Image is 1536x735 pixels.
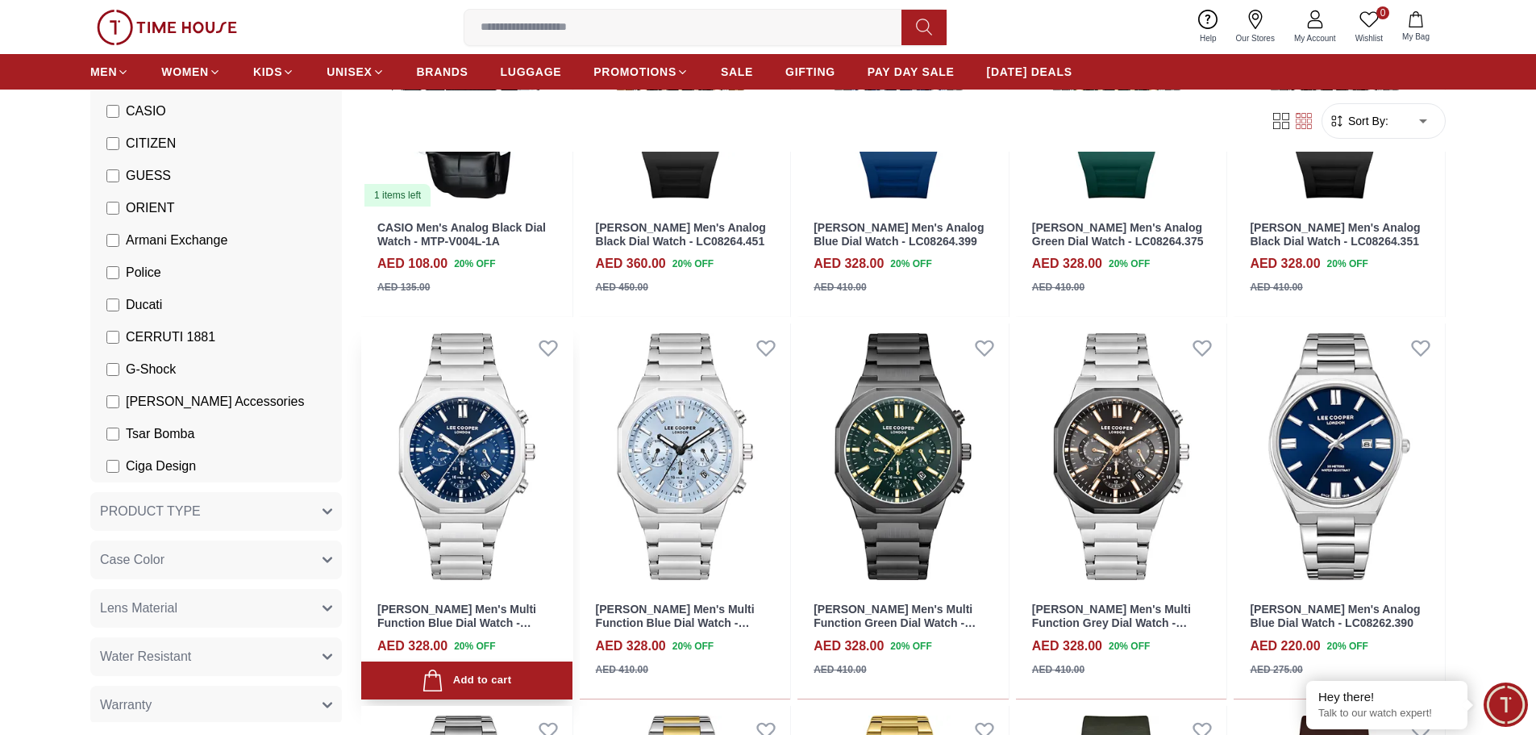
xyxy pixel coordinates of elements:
a: [PERSON_NAME] Men's Analog Black Dial Watch - LC08264.351 [1250,221,1420,248]
a: [PERSON_NAME] Men's Analog Blue Dial Watch - LC08264.399 [814,221,984,248]
h4: AED 220.00 [1250,637,1320,656]
span: KIDS [253,64,282,80]
span: 20 % OFF [1327,639,1368,654]
span: Water Resistant [100,647,191,666]
a: [PERSON_NAME] Men's Multi Function Grey Dial Watch - LC08263.060 [1032,603,1191,643]
h4: AED 328.00 [377,637,447,656]
button: Case Color [90,541,342,579]
span: 0 [1376,6,1389,19]
button: Warranty [90,686,342,725]
input: Police [106,266,119,279]
span: Armani Exchange [126,231,227,250]
button: Sort By: [1329,113,1388,129]
p: Talk to our watch expert! [1318,707,1455,720]
span: UNISEX [327,64,372,80]
span: 20 % OFF [890,639,931,654]
h4: AED 328.00 [1032,254,1102,274]
span: Case Color [100,550,164,570]
span: MEN [90,64,117,80]
span: 20 % OFF [454,257,495,271]
div: AED 275.00 [1250,662,1302,677]
img: ... [97,10,237,45]
a: Help [1190,6,1226,48]
input: CITIZEN [106,137,119,150]
a: WOMEN [161,57,221,86]
button: My Bag [1392,8,1439,46]
a: PROMOTIONS [593,57,689,86]
span: WOMEN [161,64,209,80]
h4: AED 328.00 [1032,637,1102,656]
h4: AED 360.00 [596,254,666,274]
span: ORIENT [126,198,174,218]
input: GUESS [106,169,119,182]
input: Armani Exchange [106,234,119,247]
h4: AED 328.00 [596,637,666,656]
span: 20 % OFF [1109,639,1150,654]
span: 20 % OFF [890,257,931,271]
span: G-Shock [126,360,176,379]
span: Warranty [100,695,152,715]
span: [DATE] DEALS [987,64,1072,80]
img: Lee Cooper Men's Analog Blue Dial Watch - LC08262.390 [1234,324,1445,590]
span: Sort By: [1345,113,1388,129]
a: [PERSON_NAME] Men's Analog Black Dial Watch - LC08264.451 [596,221,766,248]
a: [PERSON_NAME] Men's Multi Function Green Dial Watch - LC08263.070 [814,603,976,643]
a: [PERSON_NAME] Men's Multi Function Blue Dial Watch - LC08263.390 [377,603,536,643]
span: Ciga Design [126,457,196,476]
div: AED 410.00 [1032,280,1084,294]
a: UNISEX [327,57,384,86]
span: 20 % OFF [1327,257,1368,271]
span: CERRUTI 1881 [126,328,215,347]
input: Ducati [106,299,119,311]
div: AED 135.00 [377,280,430,294]
div: AED 410.00 [1250,280,1302,294]
img: Lee Cooper Men's Multi Function Blue Dial Watch - LC08263.390 [361,324,572,590]
a: CASIO Men's Analog Black Dial Watch - MTP-V004L-1A [377,221,546,248]
a: Lee Cooper Men's Multi Function Blue Dial Watch - LC08263.300 [580,324,791,590]
a: [DATE] DEALS [987,57,1072,86]
span: 20 % OFF [672,257,714,271]
a: Our Stores [1226,6,1284,48]
div: 1 items left [364,184,431,207]
h4: AED 328.00 [1250,254,1320,274]
input: [PERSON_NAME] Accessories [106,395,119,408]
a: GIFTING [785,57,835,86]
span: Police [126,263,161,282]
img: Lee Cooper Men's Multi Function Grey Dial Watch - LC08263.060 [1016,324,1227,590]
span: PAY DAY SALE [868,64,955,80]
span: My Bag [1396,31,1436,43]
input: ORIENT [106,202,119,215]
button: Add to cart [361,662,572,700]
a: BRANDS [417,57,468,86]
span: [PERSON_NAME] Accessories [126,392,304,411]
div: AED 410.00 [1032,662,1084,677]
h4: AED 108.00 [377,254,447,274]
input: CERRUTI 1881 [106,331,119,344]
span: Tsar Bomba [126,424,194,444]
button: PRODUCT TYPE [90,492,342,531]
span: Wishlist [1349,32,1389,44]
button: Lens Material [90,589,342,628]
a: SALE [721,57,753,86]
span: CITIZEN [126,134,176,153]
a: 0Wishlist [1346,6,1392,48]
input: Ciga Design [106,460,119,473]
div: AED 410.00 [814,280,866,294]
span: GUESS [126,166,171,186]
div: Hey there! [1318,689,1455,705]
span: PRODUCT TYPE [100,502,201,521]
h4: AED 328.00 [814,254,884,274]
a: LUGGAGE [501,57,562,86]
span: Ducati [126,295,162,315]
span: Our Stores [1230,32,1281,44]
span: 20 % OFF [454,639,495,654]
span: BRANDS [417,64,468,80]
a: PAY DAY SALE [868,57,955,86]
span: 20 % OFF [1109,257,1150,271]
span: CASIO [126,102,166,121]
span: My Account [1288,32,1342,44]
span: GIFTING [785,64,835,80]
span: Help [1193,32,1223,44]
